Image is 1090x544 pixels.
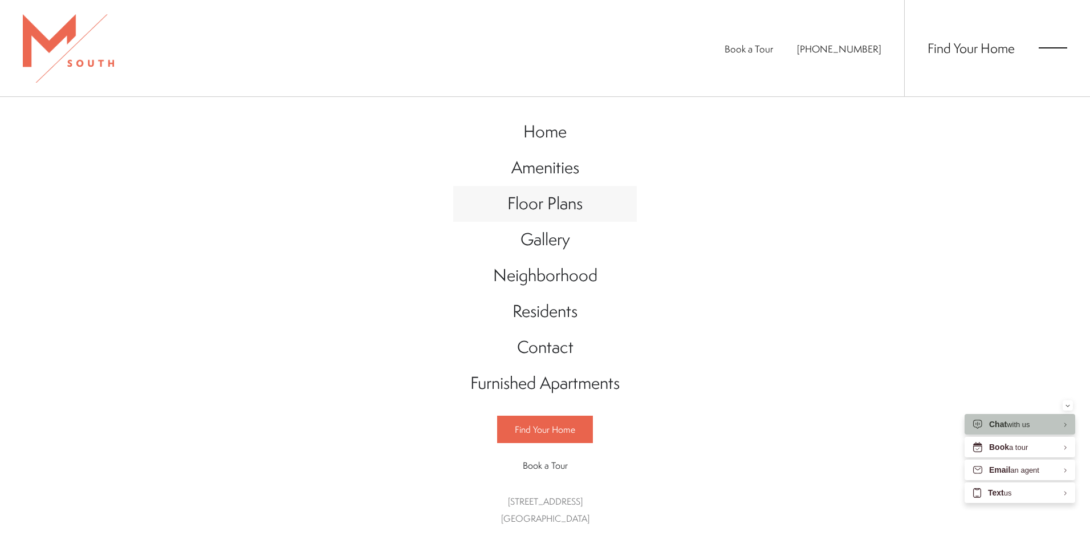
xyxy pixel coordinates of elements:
[501,495,589,525] a: Get Directions to 5110 South Manhattan Avenue Tampa, FL 33611
[453,222,637,258] a: Go to Gallery
[507,192,583,215] span: Floor Plans
[513,299,577,323] span: Residents
[453,114,637,150] a: Go to Home
[515,423,575,436] span: Find Your Home
[497,452,593,478] a: Book a Tour
[453,186,637,222] a: Go to Floor Plans
[493,263,597,287] span: Neighborhood
[497,416,593,443] a: Find Your Home
[453,330,637,366] a: Go to Contact
[928,39,1015,57] a: Find Your Home
[520,228,570,251] span: Gallery
[797,42,881,55] a: Call Us at 813-570-8014
[797,42,881,55] span: [PHONE_NUMBER]
[453,366,637,401] a: Go to Furnished Apartments (opens in a new tab)
[453,258,637,294] a: Go to Neighborhood
[23,14,114,83] img: MSouth
[453,294,637,330] a: Go to Residents
[725,42,773,55] a: Book a Tour
[453,150,637,186] a: Go to Amenities
[517,335,574,359] span: Contact
[523,120,567,143] span: Home
[453,103,637,539] div: Main
[511,156,579,179] span: Amenities
[523,459,568,472] span: Book a Tour
[1039,43,1067,53] button: Open Menu
[470,371,620,395] span: Furnished Apartments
